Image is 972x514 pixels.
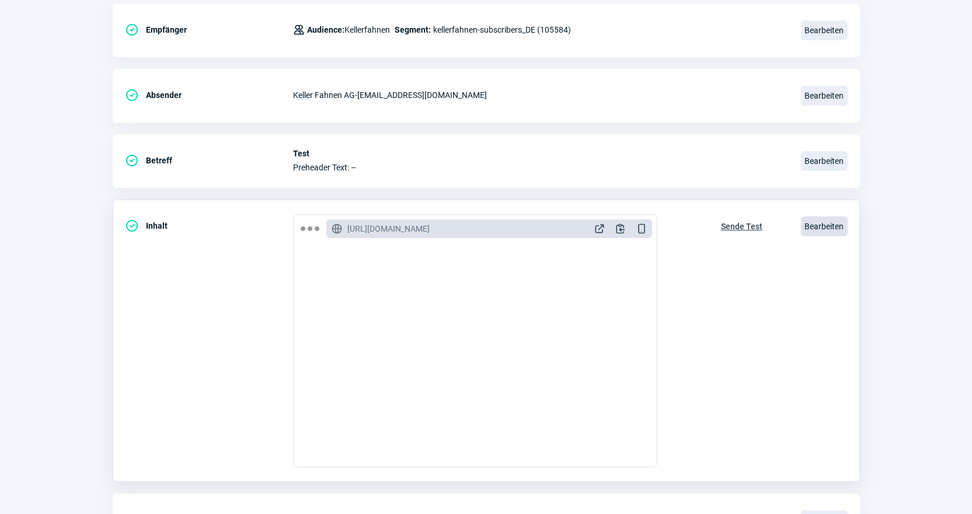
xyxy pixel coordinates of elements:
span: Segment: [395,23,431,37]
span: Bearbeiten [801,86,848,106]
span: Bearbeiten [801,20,848,40]
span: Preheader Text: – [293,163,787,172]
button: Sende Test [709,214,775,236]
span: Audience: [307,25,344,34]
span: Test [293,149,787,158]
span: Kellerfahnen [307,23,390,37]
div: Inhalt [125,214,293,237]
span: Bearbeiten [801,216,848,236]
span: Sende Test [721,217,762,236]
div: Absender [125,83,293,107]
span: Bearbeiten [801,151,848,171]
span: [URL][DOMAIN_NAME] [347,223,430,235]
div: Empfänger [125,18,293,41]
div: Betreff [125,149,293,172]
div: Keller Fahnen AG - [EMAIL_ADDRESS][DOMAIN_NAME] [293,83,787,107]
div: kellerfahnen-subscribers_DE (105584) [293,18,571,41]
